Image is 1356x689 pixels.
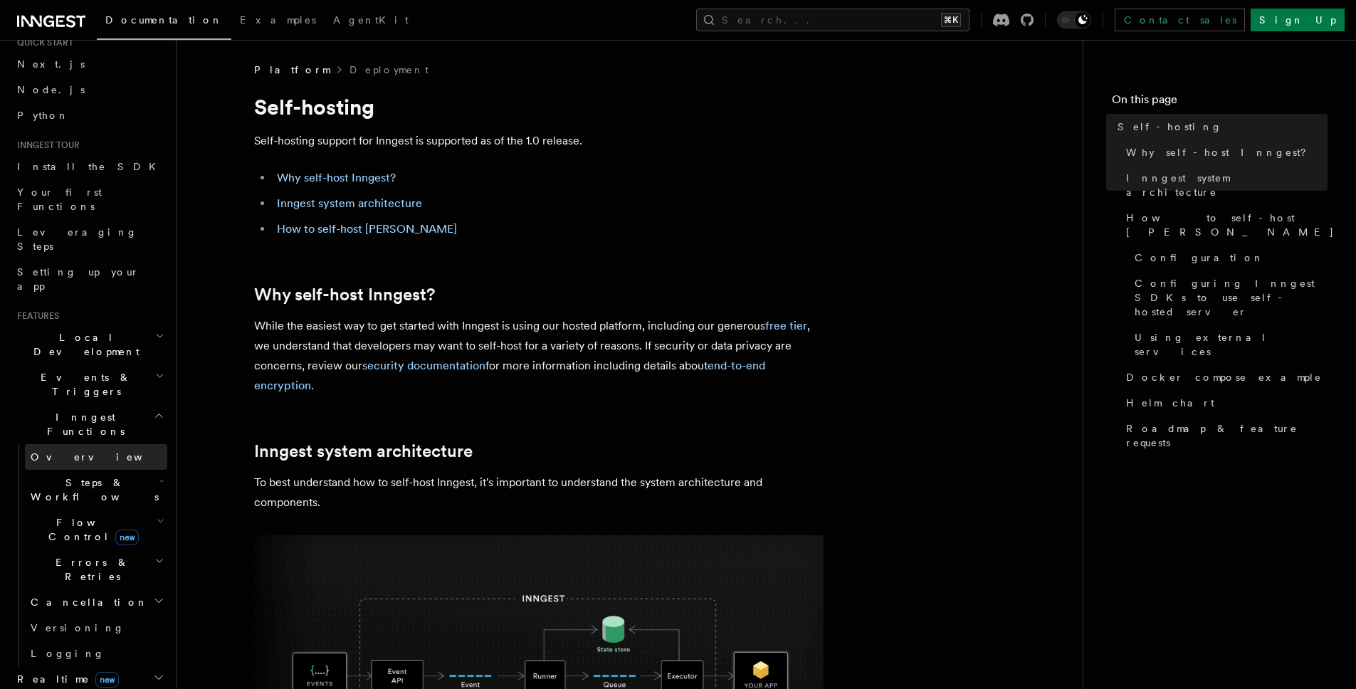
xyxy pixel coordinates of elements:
h1: Self-hosting [254,94,824,120]
a: Overview [25,444,167,470]
span: Realtime [11,672,119,686]
span: Documentation [105,14,223,26]
span: Using external services [1135,330,1328,359]
a: Your first Functions [11,179,167,219]
span: Events & Triggers [11,370,155,399]
a: Why self-host Inngest? [254,285,435,305]
a: Install the SDK [11,154,167,179]
a: Self-hosting [1112,114,1328,140]
a: Inngest system architecture [254,441,473,461]
a: Sign Up [1251,9,1345,31]
a: Using external services [1129,325,1328,364]
a: Configuring Inngest SDKs to use self-hosted server [1129,270,1328,325]
a: Examples [231,4,325,38]
a: Leveraging Steps [11,219,167,259]
span: Inngest Functions [11,410,154,438]
a: Next.js [11,51,167,77]
button: Flow Controlnew [25,510,167,549]
a: Python [11,102,167,128]
button: Events & Triggers [11,364,167,404]
a: Why self-host Inngest? [277,171,396,184]
button: Errors & Retries [25,549,167,589]
h4: On this page [1112,91,1328,114]
a: Setting up your app [11,259,167,299]
span: new [95,672,119,688]
span: Docker compose example [1126,370,1322,384]
a: Docker compose example [1120,364,1328,390]
span: Leveraging Steps [17,226,137,252]
span: How to self-host [PERSON_NAME] [1126,211,1335,239]
a: Roadmap & feature requests [1120,416,1328,456]
span: Next.js [17,58,85,70]
a: Logging [25,641,167,666]
span: Install the SDK [17,161,164,172]
span: Overview [31,451,177,463]
span: Examples [240,14,316,26]
p: To best understand how to self-host Inngest, it's important to understand the system architecture... [254,473,824,512]
a: Deployment [349,63,429,77]
a: Documentation [97,4,231,40]
a: free tier [765,319,807,332]
span: Versioning [31,622,125,633]
span: Self-hosting [1118,120,1222,134]
a: Why self-host Inngest? [1120,140,1328,165]
button: Local Development [11,325,167,364]
span: Quick start [11,37,73,48]
button: Steps & Workflows [25,470,167,510]
span: Steps & Workflows [25,475,159,504]
span: Python [17,110,69,121]
span: Your first Functions [17,186,102,212]
span: Why self-host Inngest? [1126,145,1316,159]
button: Search...⌘K [696,9,969,31]
p: While the easiest way to get started with Inngest is using our hosted platform, including our gen... [254,316,824,396]
span: Helm chart [1126,396,1214,410]
a: Inngest system architecture [1120,165,1328,205]
span: Inngest system architecture [1126,171,1328,199]
a: AgentKit [325,4,417,38]
a: How to self-host [PERSON_NAME] [1120,205,1328,245]
a: Node.js [11,77,167,102]
span: AgentKit [333,14,409,26]
span: Inngest tour [11,140,80,151]
a: Contact sales [1115,9,1245,31]
span: Logging [31,648,105,659]
span: Local Development [11,330,155,359]
p: Self-hosting support for Inngest is supported as of the 1.0 release. [254,131,824,151]
span: Configuring Inngest SDKs to use self-hosted server [1135,276,1328,319]
a: Configuration [1129,245,1328,270]
span: Features [11,310,59,322]
span: Errors & Retries [25,555,154,584]
a: security documentation [362,359,485,372]
a: Helm chart [1120,390,1328,416]
button: Cancellation [25,589,167,615]
button: Inngest Functions [11,404,167,444]
a: How to self-host [PERSON_NAME] [277,222,457,236]
kbd: ⌘K [941,13,961,27]
span: Roadmap & feature requests [1126,421,1328,450]
a: Versioning [25,615,167,641]
span: Platform [254,63,330,77]
span: Node.js [17,84,85,95]
span: new [115,530,139,545]
span: Configuration [1135,251,1264,265]
span: Cancellation [25,595,148,609]
a: Inngest system architecture [277,196,422,210]
button: Toggle dark mode [1057,11,1091,28]
span: Flow Control [25,515,157,544]
div: Inngest Functions [11,444,167,666]
span: Setting up your app [17,266,140,292]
